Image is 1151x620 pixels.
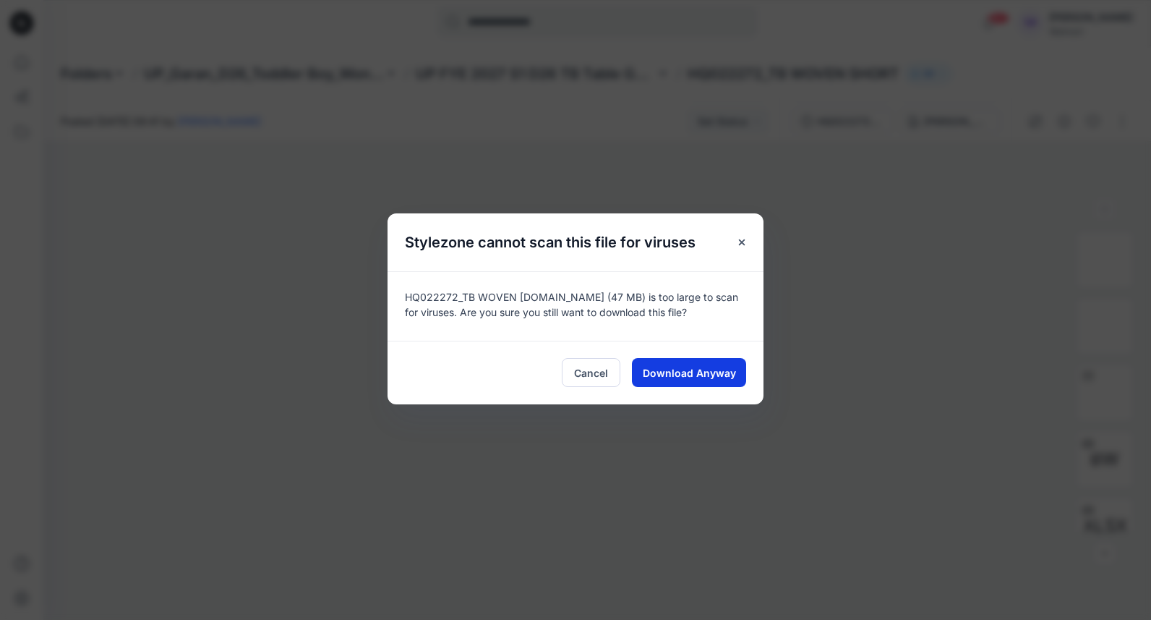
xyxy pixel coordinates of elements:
span: Cancel [574,365,608,381]
div: HQ022272_TB WOVEN [DOMAIN_NAME] (47 MB) is too large to scan for viruses. Are you sure you still ... [388,271,763,341]
h5: Stylezone cannot scan this file for viruses [388,213,713,271]
button: Download Anyway [632,358,746,387]
span: Download Anyway [643,365,736,381]
button: Cancel [562,358,620,387]
button: Close [729,229,755,255]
